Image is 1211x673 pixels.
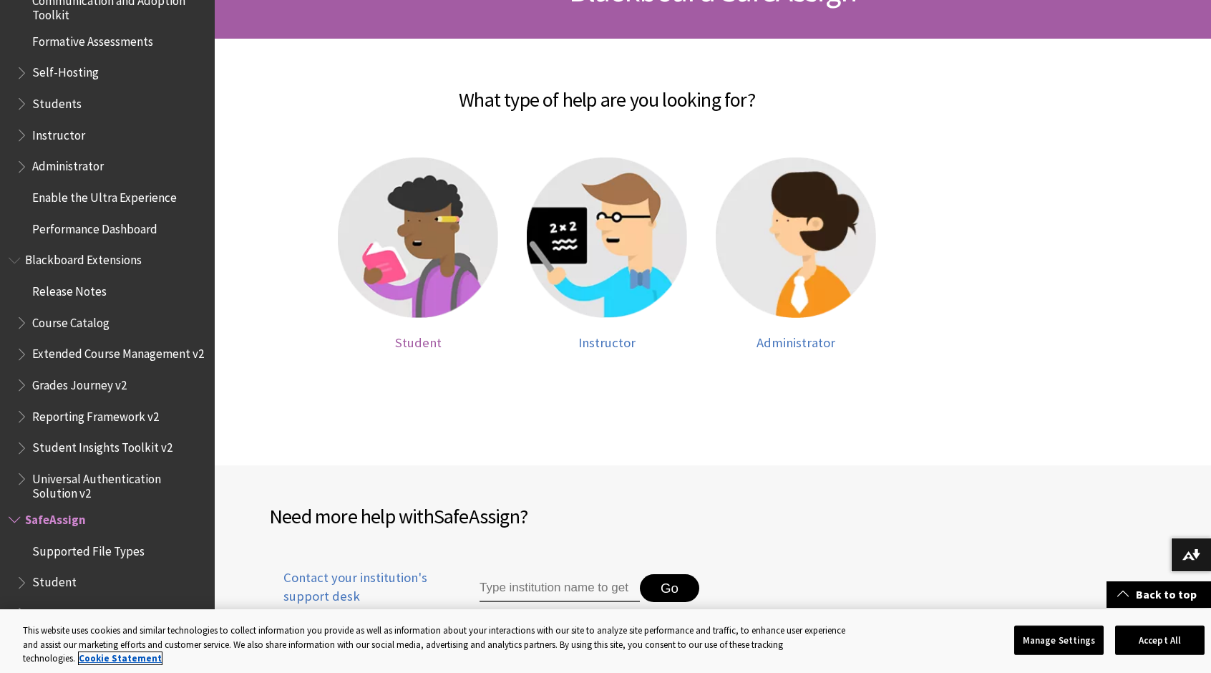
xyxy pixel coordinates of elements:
span: Formative Assessments [32,29,153,49]
a: More information about your privacy, opens in a new tab [79,652,162,664]
span: Instructor [578,334,636,351]
span: Reporting Framework v2 [32,405,159,424]
span: Supported File Types [32,539,145,558]
button: Manage Settings [1014,625,1104,655]
img: Administrator help [716,158,876,318]
span: Enable the Ultra Experience [32,185,177,205]
span: Grades Journey v2 [32,373,127,392]
span: Performance Dashboard [32,217,157,236]
a: Student help Student [338,158,498,351]
span: SafeAssign [25,508,86,527]
nav: Book outline for Blackboard Extensions [9,248,206,501]
h2: Need more help with ? [269,501,713,531]
span: Administrator [757,334,835,351]
span: Students [32,92,82,111]
span: Contact your institution's support desk [269,568,447,606]
a: Instructor help Instructor [527,158,687,351]
button: Accept All [1115,625,1205,655]
button: Go [640,574,699,603]
span: SafeAssign [434,503,520,529]
img: Instructor help [527,158,687,318]
span: Self-Hosting [32,61,99,80]
span: Student [32,571,77,590]
span: Blackboard Extensions [25,248,142,268]
img: Student help [338,158,498,318]
input: Type institution name to get support [480,574,640,603]
span: Release Notes [32,279,107,299]
span: Student [395,334,442,351]
span: Course Catalog [32,311,110,330]
span: Student Insights Toolkit v2 [32,436,172,455]
span: Extended Course Management v2 [32,342,204,362]
span: Instructor [32,601,85,621]
h2: What type of help are you looking for? [229,67,985,115]
nav: Book outline for Blackboard SafeAssign [9,508,206,657]
a: Administrator help Administrator [716,158,876,351]
span: Universal Authentication Solution v2 [32,467,205,500]
a: Back to top [1107,581,1211,608]
a: Contact your institution's support desk [269,568,447,623]
span: Administrator [32,155,104,174]
div: This website uses cookies and similar technologies to collect information you provide as well as ... [23,624,847,666]
span: Instructor [32,123,85,142]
